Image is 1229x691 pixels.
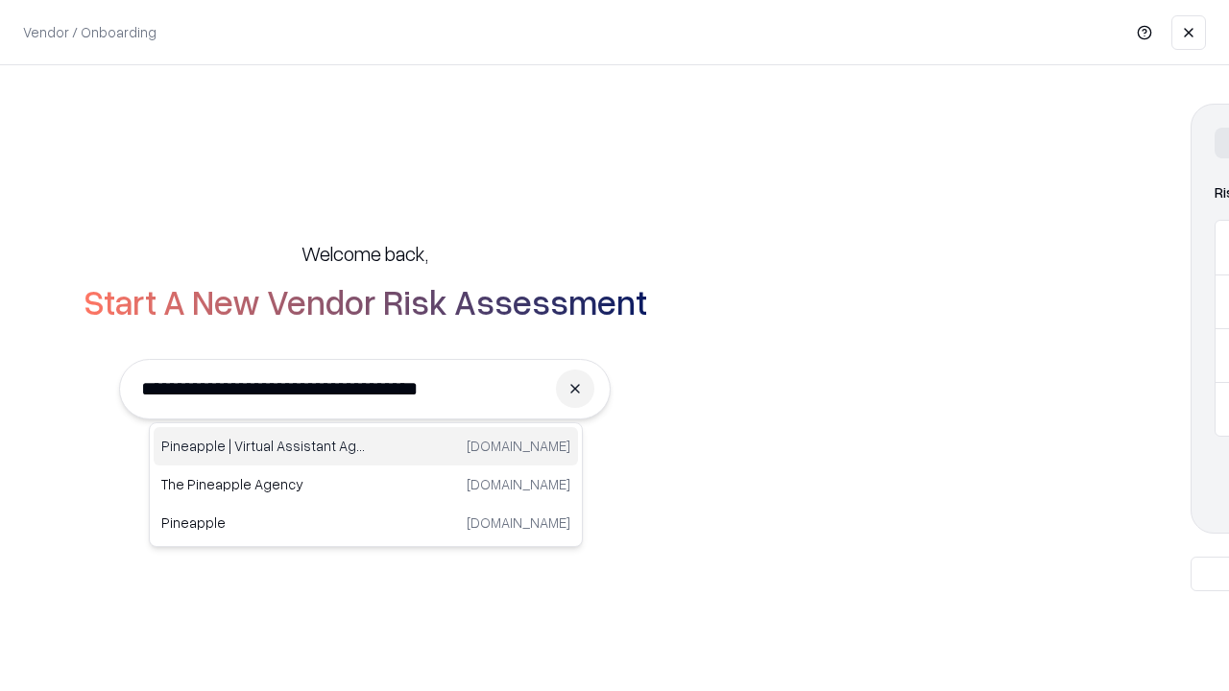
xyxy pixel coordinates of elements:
[467,436,570,456] p: [DOMAIN_NAME]
[467,474,570,494] p: [DOMAIN_NAME]
[23,22,157,42] p: Vendor / Onboarding
[149,422,583,547] div: Suggestions
[301,240,428,267] h5: Welcome back,
[161,474,366,494] p: The Pineapple Agency
[84,282,647,321] h2: Start A New Vendor Risk Assessment
[161,436,366,456] p: Pineapple | Virtual Assistant Agency
[161,512,366,533] p: Pineapple
[467,512,570,533] p: [DOMAIN_NAME]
